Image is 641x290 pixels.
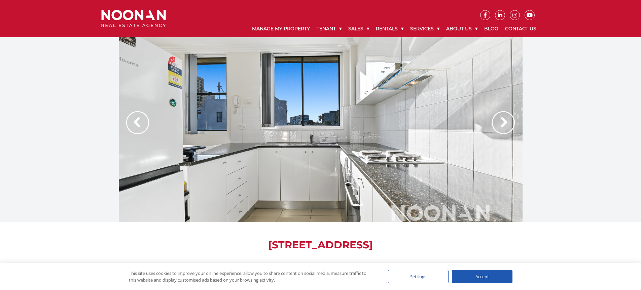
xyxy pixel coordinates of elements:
a: Manage My Property [249,20,313,37]
a: Tenant [313,20,345,37]
img: Noonan Real Estate Agency [101,10,166,28]
a: Services [407,20,443,37]
a: Contact Us [502,20,540,37]
a: Blog [481,20,502,37]
div: This site uses cookies to improve your online experience, allow you to share content on social me... [129,270,375,283]
h1: [STREET_ADDRESS] [119,239,523,251]
a: About Us [443,20,481,37]
img: Arrow slider [492,111,515,134]
a: Rentals [372,20,407,37]
img: Arrow slider [126,111,149,134]
a: Sales [345,20,372,37]
div: Settings [388,270,449,283]
div: Accept [452,270,512,283]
